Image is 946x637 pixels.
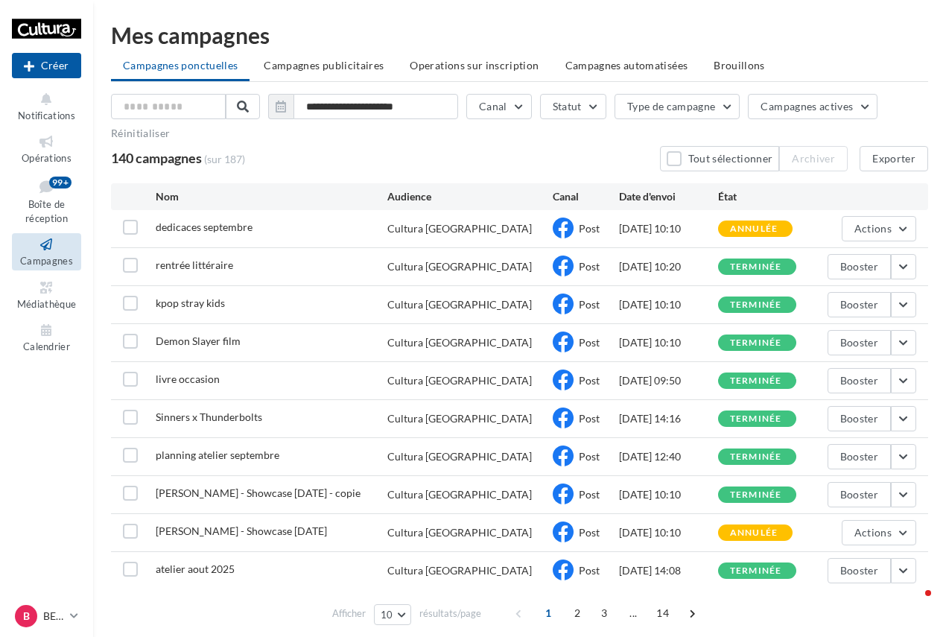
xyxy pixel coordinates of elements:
span: Campagnes publicitaires [264,59,384,72]
div: [DATE] 10:10 [619,297,718,312]
span: 3 [592,601,616,625]
span: Post [579,526,600,539]
span: Sinners x Thunderbolts [156,411,262,423]
span: Boîte de réception [25,198,68,224]
span: Campagnes actives [761,100,853,112]
span: dedicaces septembre [156,221,253,233]
div: Cultura [GEOGRAPHIC_DATA] [387,525,532,540]
span: Post [579,336,600,349]
div: Audience [387,189,553,204]
a: Médiathèque [12,276,81,313]
div: Canal [553,189,619,204]
button: Réinitialiser [111,127,171,139]
button: Type de campagne [615,94,740,119]
span: Actions [854,222,892,235]
div: Date d'envoi [619,189,718,204]
span: 10 [381,609,393,621]
button: Créer [12,53,81,78]
div: terminée [730,300,782,310]
div: Cultura [GEOGRAPHIC_DATA] [387,449,532,464]
div: terminée [730,490,782,500]
span: Afficher [332,606,366,621]
button: Actions [842,216,916,241]
iframe: Intercom live chat [895,586,931,622]
span: 14 [650,601,675,625]
div: Cultura [GEOGRAPHIC_DATA] [387,221,532,236]
span: atelier aout 2025 [156,562,235,575]
span: Calendrier [23,340,70,352]
span: planning atelier septembre [156,449,279,461]
div: Cultura [GEOGRAPHIC_DATA] [387,563,532,578]
div: [DATE] 10:10 [619,487,718,502]
div: [DATE] 10:10 [619,335,718,350]
button: Tout sélectionner [660,146,779,171]
span: B [23,609,30,624]
span: 1 [536,601,560,625]
button: Canal [466,94,532,119]
a: Campagnes [12,233,81,270]
button: Booster [828,254,891,279]
span: livre occasion [156,373,220,385]
span: Demon Slayer film [156,335,241,347]
button: Campagnes actives [748,94,877,119]
div: terminée [730,414,782,424]
div: Mes campagnes [111,24,928,46]
div: Cultura [GEOGRAPHIC_DATA] [387,297,532,312]
div: Cultura [GEOGRAPHIC_DATA] [387,335,532,350]
span: Llilan Renaud - Showcase 20/09/2025 - copie [156,487,361,499]
span: ... [621,601,645,625]
div: [DATE] 09:50 [619,373,718,388]
div: [DATE] 10:10 [619,221,718,236]
div: terminée [730,262,782,272]
div: annulée [730,528,778,538]
button: Notifications [12,88,81,124]
span: Notifications [18,110,75,121]
span: (sur 187) [204,152,245,167]
span: rentrée littéraire [156,259,233,271]
span: Post [579,488,600,501]
span: Actions [854,526,892,539]
div: Nom [156,189,387,204]
div: État [718,189,817,204]
span: 2 [565,601,589,625]
span: Campagnes automatisées [565,59,688,72]
button: Booster [828,292,891,317]
span: Post [579,298,600,311]
div: Cultura [GEOGRAPHIC_DATA] [387,411,532,426]
span: Operations sur inscription [410,59,539,72]
div: terminée [730,566,782,576]
button: Booster [828,330,891,355]
span: 140 campagnes [111,150,202,166]
span: Post [579,412,600,425]
div: Cultura [GEOGRAPHIC_DATA] [387,373,532,388]
p: BESANCON [43,609,64,624]
button: Booster [828,406,891,431]
div: [DATE] 12:40 [619,449,718,464]
div: [DATE] 14:16 [619,411,718,426]
span: kpop stray kids [156,297,225,309]
div: [DATE] 10:20 [619,259,718,274]
div: annulée [730,224,778,234]
a: Opérations [12,130,81,167]
span: Post [579,450,600,463]
div: terminée [730,452,782,462]
span: Llilan Renaud - Showcase 20/09/2025 [156,525,327,537]
span: Médiathèque [17,298,77,310]
div: Cultura [GEOGRAPHIC_DATA] [387,487,532,502]
button: Statut [540,94,606,119]
div: terminée [730,338,782,348]
span: Brouillons [714,59,765,72]
a: B BESANCON [12,602,81,630]
button: Actions [842,520,916,545]
span: Campagnes [20,255,73,267]
button: Exporter [860,146,928,171]
div: [DATE] 10:10 [619,525,718,540]
div: [DATE] 14:08 [619,563,718,578]
span: Post [579,260,600,273]
div: 99+ [49,177,72,188]
button: Archiver [779,146,848,171]
div: Cultura [GEOGRAPHIC_DATA] [387,259,532,274]
button: Booster [828,368,891,393]
a: Calendrier [12,319,81,355]
button: Booster [828,444,891,469]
